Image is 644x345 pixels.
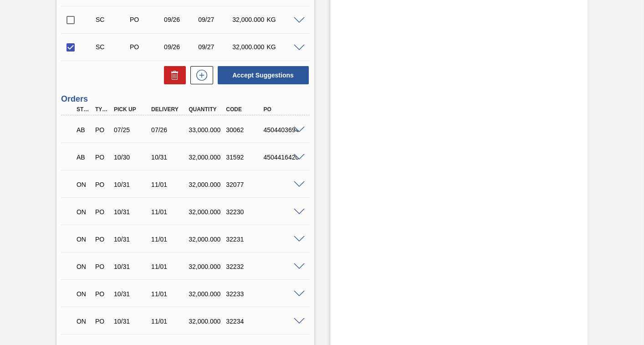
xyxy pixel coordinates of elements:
p: ON [77,318,90,325]
div: 11/01/2025 [149,263,189,270]
div: 33,000.000 [186,126,227,134]
div: 4504416420 [261,154,302,161]
p: ON [77,236,90,243]
div: Negotiating Order [74,311,92,331]
div: Purchase order [93,181,111,188]
div: 32,000.000 [186,154,227,161]
div: Purchase order [93,208,111,216]
div: 32,000.000 [186,318,227,325]
div: Awaiting Billing [74,147,92,167]
div: Quantity [186,106,227,113]
div: 11/01/2025 [149,318,189,325]
div: Negotiating Order [74,202,92,222]
div: 10/31/2025 [112,290,152,298]
div: 32,000.000 [186,181,227,188]
div: 10/31/2025 [112,181,152,188]
div: 32,000.000 [230,16,267,23]
div: Accept Suggestions [213,65,310,85]
div: Purchase order [128,43,164,51]
div: 32077 [224,181,264,188]
div: 10/31/2025 [149,154,189,161]
div: Delivery [149,106,189,113]
div: 31592 [224,154,264,161]
div: 10/31/2025 [112,263,152,270]
h3: Orders [61,94,310,104]
div: PO [261,106,302,113]
div: 32,000.000 [230,43,267,51]
div: Negotiating Order [74,284,92,304]
div: KG [264,16,301,23]
div: 10/31/2025 [112,318,152,325]
div: 09/27/2025 [196,16,233,23]
div: 07/25/2025 [112,126,152,134]
p: AB [77,126,90,134]
div: 30062 [224,126,264,134]
div: Delete Suggestions [159,66,186,84]
p: AB [77,154,90,161]
div: Step [74,106,92,113]
div: 11/01/2025 [149,236,189,243]
div: 32,000.000 [186,290,227,298]
div: 32231 [224,236,264,243]
div: 10/30/2025 [112,154,152,161]
div: 09/26/2025 [162,43,199,51]
div: 11/01/2025 [149,181,189,188]
p: ON [77,181,90,188]
div: Suggestion Created [93,43,130,51]
div: 10/31/2025 [112,208,152,216]
p: ON [77,263,90,270]
div: Type [93,106,111,113]
div: 07/26/2025 [149,126,189,134]
p: ON [77,208,90,216]
div: Negotiating Order [74,229,92,249]
div: 09/27/2025 [196,43,233,51]
div: 32232 [224,263,264,270]
div: 11/01/2025 [149,208,189,216]
div: Code [224,106,264,113]
div: 32,000.000 [186,236,227,243]
div: 4504403694 [261,126,302,134]
div: Purchase order [93,318,111,325]
p: ON [77,290,90,298]
div: New suggestion [186,66,213,84]
div: Purchase order [93,290,111,298]
div: Purchase order [128,16,164,23]
button: Accept Suggestions [218,66,309,84]
div: Suggestion Created [93,16,130,23]
div: Negotiating Order [74,175,92,195]
div: 32,000.000 [186,263,227,270]
div: 10/31/2025 [112,236,152,243]
div: 11/01/2025 [149,290,189,298]
div: KG [264,43,301,51]
div: Purchase order [93,126,111,134]
div: 32233 [224,290,264,298]
div: Awaiting Billing [74,120,92,140]
div: Purchase order [93,154,111,161]
div: Purchase order [93,236,111,243]
div: 32230 [224,208,264,216]
div: 32234 [224,318,264,325]
div: Pick up [112,106,152,113]
div: Negotiating Order [74,257,92,277]
div: 32,000.000 [186,208,227,216]
div: Purchase order [93,263,111,270]
div: 09/26/2025 [162,16,199,23]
